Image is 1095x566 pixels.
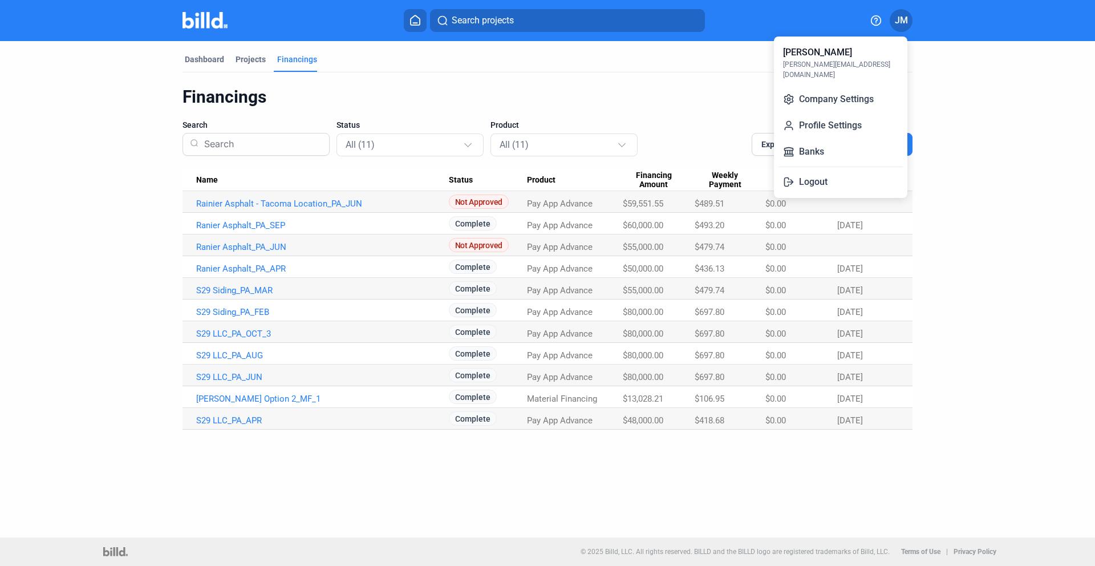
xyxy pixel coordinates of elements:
button: Company Settings [778,88,903,111]
button: Logout [778,171,903,193]
div: [PERSON_NAME] [783,46,852,59]
button: Profile Settings [778,114,903,137]
div: [PERSON_NAME][EMAIL_ADDRESS][DOMAIN_NAME] [783,59,898,80]
button: Banks [778,140,903,163]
